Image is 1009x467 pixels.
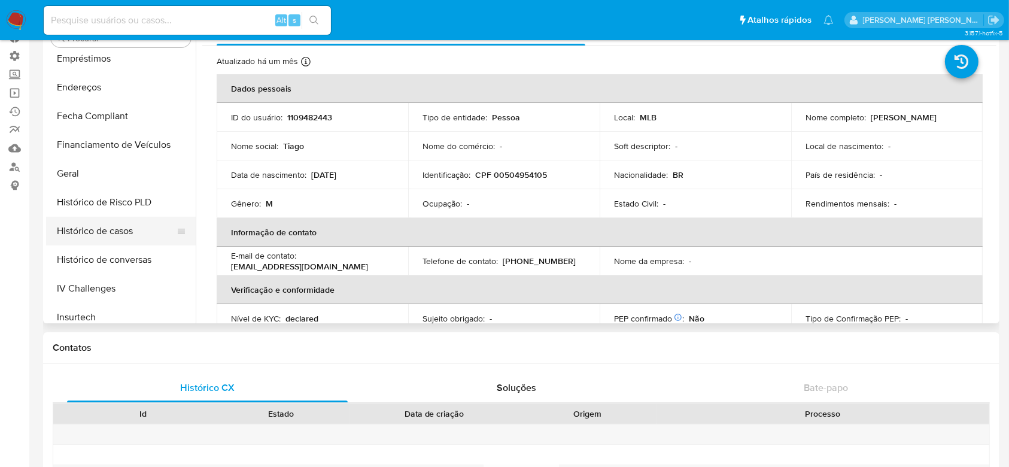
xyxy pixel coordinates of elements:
[221,408,342,420] div: Estado
[467,198,469,209] p: -
[806,169,875,180] p: País de residência :
[475,169,547,180] p: CPF 00504954105
[423,141,495,151] p: Nome do comércio :
[44,13,331,28] input: Pesquise usuários ou casos...
[53,342,990,354] h1: Contatos
[217,275,983,304] th: Verificação e conformidade
[497,381,536,395] span: Soluções
[293,14,296,26] span: s
[747,14,812,26] span: Atalhos rápidos
[880,169,882,180] p: -
[46,274,196,303] button: IV Challenges
[492,112,520,123] p: Pessoa
[863,14,984,26] p: andrea.asantos@mercadopago.com.br
[276,14,286,26] span: Alt
[83,408,204,420] div: Id
[266,198,273,209] p: M
[500,141,502,151] p: -
[673,169,683,180] p: BR
[965,28,1003,38] span: 3.157.1-hotfix-5
[614,198,658,209] p: Estado Civil :
[663,198,665,209] p: -
[614,313,684,324] p: PEP confirmado :
[231,313,281,324] p: Nível de KYC :
[46,245,196,274] button: Histórico de conversas
[675,141,677,151] p: -
[217,74,983,103] th: Dados pessoais
[180,381,235,395] span: Histórico CX
[871,112,937,123] p: [PERSON_NAME]
[503,256,576,266] p: [PHONE_NUMBER]
[490,313,492,324] p: -
[285,313,318,324] p: declared
[614,256,684,266] p: Nome da empresa :
[46,44,196,73] button: Empréstimos
[231,169,306,180] p: Data de nascimento :
[287,112,332,123] p: 1109482443
[231,250,296,261] p: E-mail de contato :
[46,159,196,188] button: Geral
[423,198,462,209] p: Ocupação :
[231,198,261,209] p: Gênero :
[231,112,282,123] p: ID do usuário :
[302,12,326,29] button: search-icon
[806,112,866,123] p: Nome completo :
[665,408,981,420] div: Processo
[806,141,883,151] p: Local de nascimento :
[987,14,1000,26] a: Sair
[614,169,668,180] p: Nacionalidade :
[217,56,298,67] p: Atualizado há um mês
[905,313,908,324] p: -
[46,303,196,332] button: Insurtech
[217,218,983,247] th: Informação de contato
[614,112,635,123] p: Local :
[231,141,278,151] p: Nome social :
[640,112,657,123] p: MLB
[46,131,196,159] button: Financiamento de Veículos
[46,102,196,131] button: Fecha Compliant
[423,169,470,180] p: Identificação :
[614,141,670,151] p: Soft descriptor :
[689,313,704,324] p: Não
[423,313,485,324] p: Sujeito obrigado :
[46,217,186,245] button: Histórico de casos
[358,408,510,420] div: Data de criação
[806,198,889,209] p: Rendimentos mensais :
[888,141,891,151] p: -
[527,408,648,420] div: Origem
[231,261,368,272] p: [EMAIL_ADDRESS][DOMAIN_NAME]
[689,256,691,266] p: -
[46,188,196,217] button: Histórico de Risco PLD
[283,141,304,151] p: Tiago
[423,256,498,266] p: Telefone de contato :
[823,15,834,25] a: Notificações
[423,112,487,123] p: Tipo de entidade :
[311,169,336,180] p: [DATE]
[46,73,196,102] button: Endereços
[804,381,848,395] span: Bate-papo
[894,198,896,209] p: -
[806,313,901,324] p: Tipo de Confirmação PEP :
